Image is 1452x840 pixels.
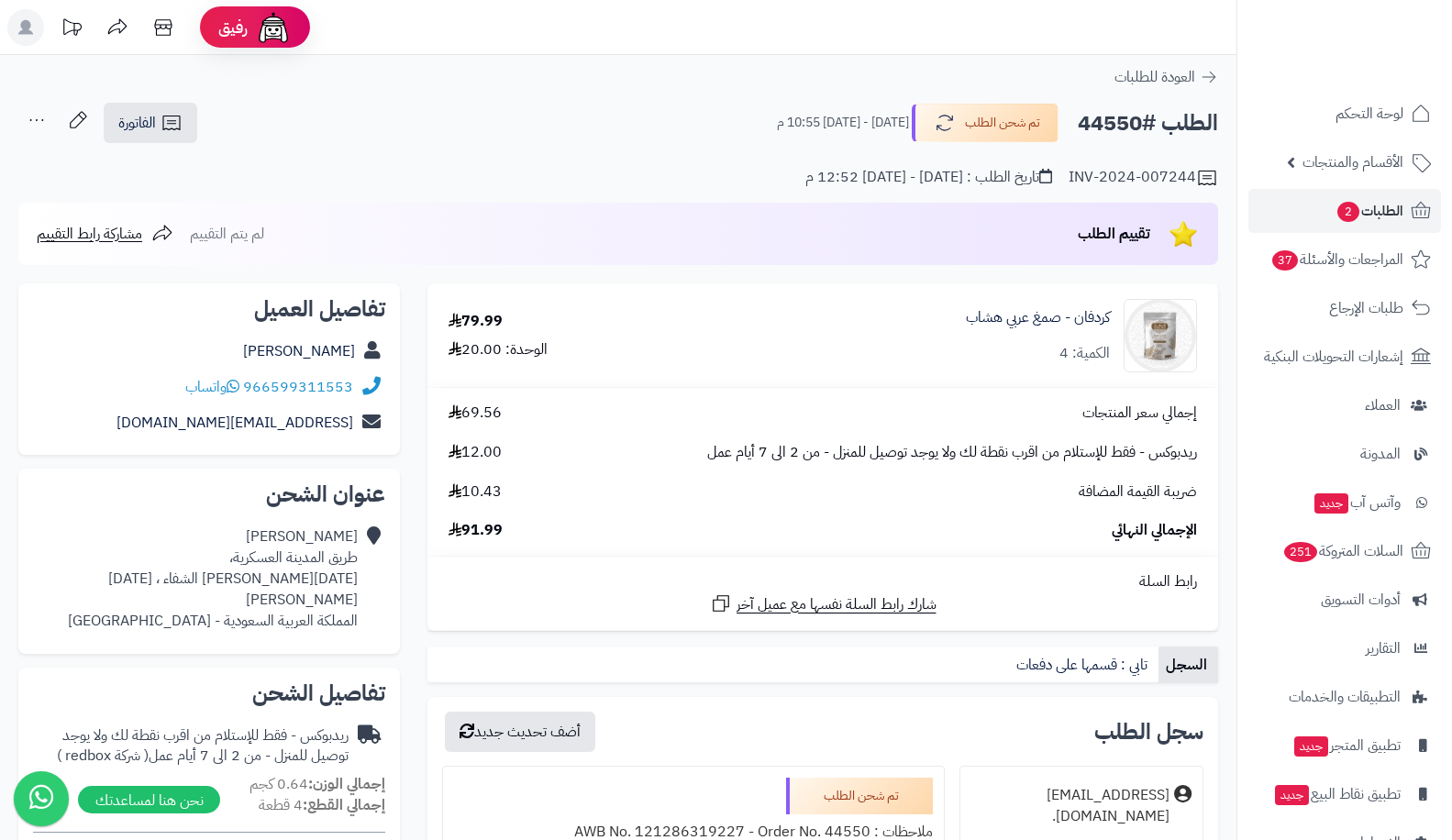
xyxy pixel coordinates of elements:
[1248,675,1441,719] a: التطبيقات والخدمات
[1302,149,1403,175] span: الأقسام والمنتجات
[190,223,264,245] span: لم يتم التقييم
[1248,578,1441,622] a: أدوات التسويق
[1114,66,1195,88] span: العودة للطلبات
[303,794,385,816] strong: إجمالي القطع:
[1248,383,1441,427] a: العملاء
[912,104,1059,142] button: تم شحن الطلب
[1112,520,1197,541] span: الإجمالي النهائي
[1292,733,1401,758] span: تطبيق المتجر
[1248,335,1441,379] a: إشعارات التحويلات البنكية
[1294,736,1328,757] span: جديد
[57,745,149,767] span: ( شركة redbox )
[449,311,503,332] div: 79.99
[1248,189,1441,233] a: الطلبات2
[243,340,355,362] a: [PERSON_NAME]
[1059,343,1110,364] div: الكمية: 4
[449,339,548,360] div: الوحدة: 20.00
[1248,626,1441,670] a: التقارير
[1272,250,1298,271] span: 37
[33,483,385,505] h2: عنوان الشحن
[1273,781,1401,807] span: تطبيق نقاط البيع
[449,481,502,503] span: 10.43
[966,307,1110,328] a: كردفان - صمغ عربي هشاب
[449,403,502,424] span: 69.56
[37,223,173,245] a: مشاركة رابط التقييم
[1114,66,1218,88] a: العودة للطلبات
[1366,636,1401,661] span: التقارير
[1321,587,1401,613] span: أدوات التسويق
[1275,785,1309,805] span: جديد
[33,298,385,320] h2: تفاصيل العميل
[1264,344,1403,370] span: إشعارات التحويلات البنكية
[1289,684,1401,710] span: التطبيقات والخدمات
[1314,493,1348,514] span: جديد
[449,442,502,463] span: 12.00
[1248,92,1441,136] a: لوحة التحكم
[1270,247,1403,272] span: المراجعات والأسئلة
[1158,647,1218,683] a: السجل
[249,773,385,795] small: 0.64 كجم
[1069,167,1218,189] div: INV-2024-007244
[1365,392,1401,418] span: العملاء
[1079,481,1197,503] span: ضريبة القيمة المضافة
[1284,542,1317,562] span: 251
[259,794,385,816] small: 4 قطعة
[1248,529,1441,573] a: السلات المتروكة251
[1336,198,1403,224] span: الطلبات
[1078,223,1150,245] span: تقييم الطلب
[1094,721,1203,743] h3: سجل الطلب
[777,114,909,132] small: [DATE] - [DATE] 10:55 م
[308,773,385,795] strong: إجمالي الوزن:
[805,167,1052,188] div: تاريخ الطلب : [DATE] - [DATE] 12:52 م
[1327,51,1435,90] img: logo-2.png
[971,785,1169,827] div: [EMAIL_ADDRESS][DOMAIN_NAME].
[33,526,358,631] div: [PERSON_NAME] طريق المدينة العسكرية، [DATE][PERSON_NAME] الشفاء ، [DATE][PERSON_NAME] المملكة الع...
[1009,647,1158,683] a: تابي : قسمها على دفعات
[1360,441,1401,467] span: المدونة
[1329,295,1403,321] span: طلبات الإرجاع
[1248,238,1441,282] a: المراجعات والأسئلة37
[1336,101,1403,127] span: لوحة التحكم
[243,376,353,398] a: 966599311553
[435,571,1211,592] div: رابط السلة
[1078,105,1218,142] h2: الطلب #44550
[1248,724,1441,768] a: تطبيق المتجرجديد
[1313,490,1401,515] span: وآتس آب
[33,682,385,704] h2: تفاصيل الشحن
[116,412,353,434] a: [EMAIL_ADDRESS][DOMAIN_NAME]
[218,17,248,39] span: رفيق
[185,376,239,398] a: واتساب
[1282,538,1403,564] span: السلات المتروكة
[1248,772,1441,816] a: تطبيق نقاط البيعجديد
[49,9,94,50] a: تحديثات المنصة
[255,9,292,46] img: ai-face.png
[1248,286,1441,330] a: طلبات الإرجاع
[1125,299,1196,372] img: karpro1-90x90.jpg
[1337,202,1359,222] span: 2
[449,520,503,541] span: 91.99
[445,712,595,752] button: أضف تحديث جديد
[118,112,156,134] span: الفاتورة
[33,725,349,768] div: ريدبوكس - فقط للإستلام من اقرب نقطة لك ولا يوجد توصيل للمنزل - من 2 الى 7 أيام عمل
[1248,481,1441,525] a: وآتس آبجديد
[737,594,937,615] span: شارك رابط السلة نفسها مع عميل آخر
[104,103,197,143] a: الفاتورة
[707,442,1197,463] span: ريدبوكس - فقط للإستلام من اقرب نقطة لك ولا يوجد توصيل للمنزل - من 2 الى 7 أيام عمل
[710,592,937,615] a: شارك رابط السلة نفسها مع عميل آخر
[786,778,933,814] div: تم شحن الطلب
[37,223,142,245] span: مشاركة رابط التقييم
[1082,403,1197,424] span: إجمالي سعر المنتجات
[1248,432,1441,476] a: المدونة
